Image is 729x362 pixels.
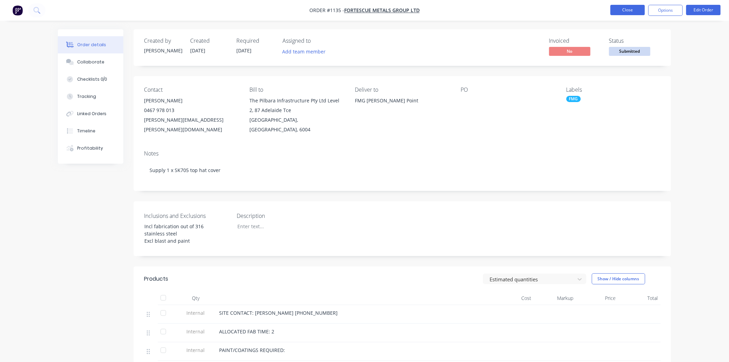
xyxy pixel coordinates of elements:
div: Contact [144,87,238,93]
div: Order details [77,42,106,48]
div: 0467 978 013 [144,105,238,115]
div: Invoiced [549,38,601,44]
div: Total [619,291,661,305]
span: [DATE] [190,47,205,54]
div: Status [609,38,661,44]
div: Required [236,38,274,44]
div: Assigned to [283,38,351,44]
div: Bill to [249,87,344,93]
button: Options [648,5,683,16]
span: [DATE] [236,47,251,54]
button: Edit Order [686,5,721,15]
span: Order #1135 - [309,7,344,14]
span: Internal [178,309,214,316]
span: Submitted [609,47,650,56]
div: Collaborate [77,59,104,65]
button: Tracking [58,88,123,105]
span: PAINT/COATINGS REQUIRED: [219,347,285,353]
div: Created by [144,38,182,44]
div: The Pilbara Infrastructure Pty Ltd Level 2, 87 Adelaide Tce [249,96,344,115]
div: [PERSON_NAME] [144,96,238,105]
button: Show / Hide columns [592,273,645,284]
button: Submitted [609,47,650,57]
div: FMG [566,96,581,102]
span: No [549,47,591,56]
div: Incl fabrication out of 316 stainless steel Excl blast and paint [139,221,225,246]
div: The Pilbara Infrastructure Pty Ltd Level 2, 87 Adelaide Tce[GEOGRAPHIC_DATA], [GEOGRAPHIC_DATA], ... [249,96,344,134]
button: Checklists 0/0 [58,71,123,88]
img: Factory [12,5,23,16]
div: Notes [144,150,661,157]
div: [GEOGRAPHIC_DATA], [GEOGRAPHIC_DATA], 6004 [249,115,344,134]
div: Price [576,291,619,305]
div: Created [190,38,228,44]
a: FORTESCUE METALS GROUP LTD [344,7,420,14]
button: Profitability [58,140,123,157]
div: Qty [175,291,216,305]
div: [PERSON_NAME] [144,47,182,54]
label: Inclusions and Exclusions [144,212,230,220]
button: Timeline [58,122,123,140]
button: Order details [58,36,123,53]
div: FMG [PERSON_NAME] Point [355,96,450,105]
div: Checklists 0/0 [77,76,107,82]
div: Labels [566,87,661,93]
div: Linked Orders [77,111,107,117]
span: Internal [178,328,214,335]
button: Add team member [283,47,329,56]
div: FMG [PERSON_NAME] Point [355,96,450,118]
button: Collaborate [58,53,123,71]
label: Description [237,212,323,220]
span: SITE CONTACT: [PERSON_NAME] [PHONE_NUMBER] [219,310,338,316]
div: Supply 1 x SK705 top hat cover [144,160,661,181]
div: PO [461,87,555,93]
button: Linked Orders [58,105,123,122]
button: Add team member [279,47,329,56]
div: Products [144,275,168,283]
div: [PERSON_NAME][EMAIL_ADDRESS][PERSON_NAME][DOMAIN_NAME] [144,115,238,134]
div: Deliver to [355,87,450,93]
div: Tracking [77,93,96,100]
div: Timeline [77,128,95,134]
button: Close [610,5,645,15]
div: Markup [534,291,577,305]
span: Internal [178,346,214,354]
span: ALLOCATED FAB TIME: 2 [219,328,274,335]
div: Profitability [77,145,103,151]
div: [PERSON_NAME]0467 978 013[PERSON_NAME][EMAIL_ADDRESS][PERSON_NAME][DOMAIN_NAME] [144,96,238,134]
div: Cost [492,291,534,305]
